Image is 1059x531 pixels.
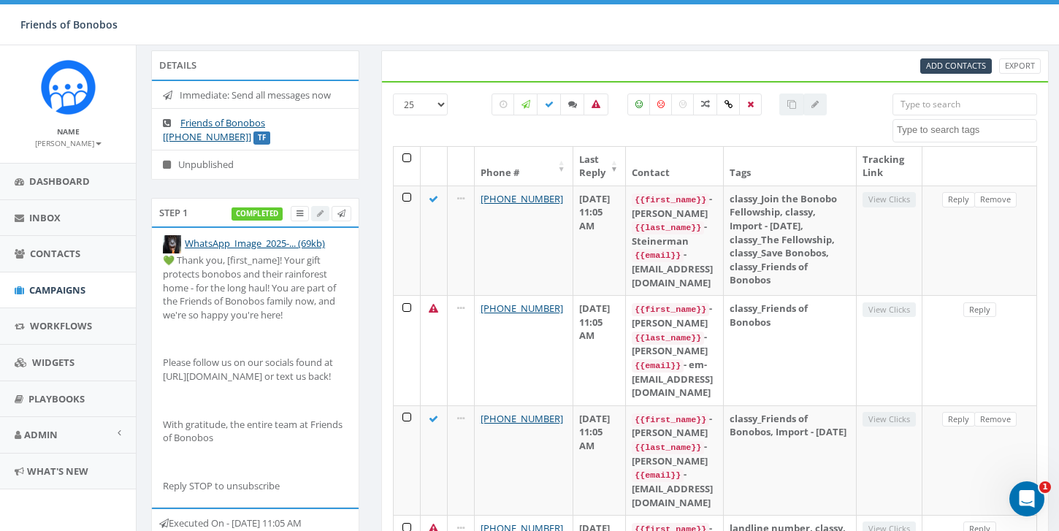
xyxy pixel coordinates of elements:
[632,221,704,234] code: {{last_name}}
[229,6,256,34] button: Home
[232,207,283,221] label: completed
[253,131,270,145] label: TF
[35,138,102,148] small: [PERSON_NAME]
[30,319,92,332] span: Workflows
[29,211,61,224] span: Inbox
[724,295,856,405] td: classy_Friends of Bonobos
[481,412,563,425] a: [PHONE_NUMBER]
[23,62,269,105] div: You're right - there isn't a separate archive option in the campaign interface. I apologize for t...
[573,405,626,515] td: [DATE] 11:05 AM
[632,412,717,440] div: - [PERSON_NAME]
[963,302,996,318] a: Reply
[632,359,684,373] code: {{email}}
[29,175,90,188] span: Dashboard
[152,81,359,110] li: Immediate: Send all messages now
[163,479,348,493] p: Reply STOP to unsubscribe
[1009,481,1044,516] iframe: Intercom live chat
[151,50,359,80] div: Details
[724,147,856,186] th: Tags
[152,150,359,179] li: Unpublished
[920,58,992,74] a: Add Contacts
[626,147,724,186] th: Contact
[12,349,280,513] div: RallyBot says…
[632,248,717,289] div: - [EMAIL_ADDRESS][DOMAIN_NAME]
[632,469,684,482] code: {{email}}
[57,126,80,137] small: Name
[492,93,515,115] label: Pending
[12,53,280,315] div: You're right - there isn't a separate archive option in the campaign interface. I apologize for t...
[28,392,85,405] span: Playbooks
[857,147,922,186] th: Tracking Link
[1039,481,1051,493] span: 1
[475,147,573,186] th: Phone #: activate to sort column ascending
[897,123,1036,137] textarea: Search
[573,186,626,295] td: [DATE] 11:05 AM
[560,93,585,115] label: Replied
[245,93,256,104] a: Source reference 13389259:
[627,93,651,115] label: Positive
[632,330,717,358] div: - [PERSON_NAME]
[297,207,303,218] span: View Campaign Delivery Statistics
[724,186,856,295] td: classy_Join the Bonobo Fellowship, classy, Import - [DATE], classy_The Fellowship, classy_Save Bo...
[926,60,986,71] span: CSV files only
[163,253,348,321] p: 💚 Thank you, [first_name]! Your gift protects bonobos and their rainforest home - for the long ha...
[716,93,741,115] label: Link Clicked
[337,207,345,218] span: Send Test Message
[42,8,65,31] img: Profile image for RallyBot
[632,467,717,509] div: - [EMAIL_ADDRESS][DOMAIN_NAME]
[739,93,762,115] label: Removed
[30,247,80,260] span: Contacts
[29,283,85,297] span: Campaigns
[632,220,717,248] div: - Steinerman
[481,192,563,205] a: [PHONE_NUMBER]
[999,58,1041,74] a: Export
[513,93,538,115] label: Sending
[649,93,673,115] label: Negative
[12,349,240,481] div: I apologize again for the ongoing trouble with stopping your campaign and am here to help if you ...
[163,116,265,143] a: Friends of Bonobos [[PHONE_NUMBER]]
[573,147,626,186] th: Last Reply: activate to sort column ascending
[256,6,283,32] div: Close
[632,302,717,329] div: - [PERSON_NAME]
[32,356,74,369] span: Widgets
[481,302,563,315] a: [PHONE_NUMBER]
[584,93,608,115] label: Bounced
[9,6,37,34] button: go back
[24,428,58,441] span: Admin
[537,93,562,115] label: Delivered
[632,249,684,262] code: {{email}}
[23,358,228,473] div: I apologize again for the ongoing trouble with stopping your campaign and am here to help if you ...
[23,112,269,213] div: Since your campaign is part of a message sequence with automation that continues importing new co...
[573,295,626,405] td: [DATE] 11:05 AM
[71,14,119,25] h1: RallyBot
[632,358,717,400] div: - em-[EMAIL_ADDRESS][DOMAIN_NAME]
[632,440,717,467] div: - [PERSON_NAME]
[23,408,34,419] button: Emoji picker
[69,408,81,419] button: Upload attachment
[974,412,1017,427] a: Remove
[693,93,718,115] label: Mixed
[251,402,274,425] button: Send a message…
[12,316,209,348] div: Is that what you were looking for?
[632,303,709,316] code: {{first_name}}
[942,412,975,427] a: Reply
[151,198,359,227] div: Step 1
[671,93,695,115] label: Neutral
[974,192,1017,207] a: Remove
[12,53,280,316] div: RallyBot says…
[632,441,704,454] code: {{last_name}}
[632,194,709,207] code: {{first_name}}
[35,136,102,149] a: [PERSON_NAME]
[892,93,1037,115] input: Type to search
[942,192,975,207] a: Reply
[12,377,280,402] textarea: Message…
[163,356,348,383] p: Please follow us on our socials found at [URL][DOMAIN_NAME] or text us back!
[46,408,58,419] button: Gif picker
[185,237,325,250] a: WhatsApp_Image_2025-... (69kb)
[632,332,704,345] code: {{last_name}}
[12,316,280,349] div: RallyBot says…
[23,324,197,339] div: Is that what you were looking for?
[632,413,709,427] code: {{first_name}}
[34,185,213,196] a: [EMAIL_ADDRESS][DOMAIN_NAME]
[163,418,348,445] p: With gratitude, the entire team at Friends of Bonobos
